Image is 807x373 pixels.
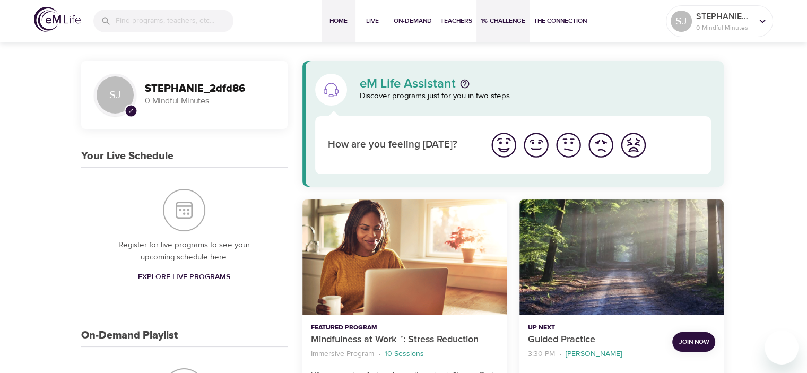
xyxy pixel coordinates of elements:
[311,323,498,333] p: Featured Program
[559,347,561,361] li: ·
[534,15,587,27] span: The Connection
[102,239,266,263] p: Register for live programs to see your upcoming schedule here.
[311,333,498,347] p: Mindfulness at Work ™: Stress Reduction
[552,129,585,161] button: I'm feeling ok
[519,199,724,315] button: Guided Practice
[360,77,456,90] p: eM Life Assistant
[440,15,472,27] span: Teachers
[134,267,235,287] a: Explore Live Programs
[671,11,692,32] div: SJ
[528,323,664,333] p: Up Next
[489,131,518,160] img: great
[94,74,136,116] div: SJ
[522,131,551,160] img: good
[34,7,81,32] img: logo
[528,333,664,347] p: Guided Practice
[81,329,178,342] h3: On-Demand Playlist
[554,131,583,160] img: ok
[328,137,475,153] p: How are you feeling [DATE]?
[481,15,525,27] span: 1% Challenge
[528,349,555,360] p: 3:30 PM
[145,83,275,95] h3: STEPHANIE_2dfd86
[585,129,617,161] button: I'm feeling bad
[617,129,649,161] button: I'm feeling worst
[145,95,275,107] p: 0 Mindful Minutes
[311,347,498,361] nav: breadcrumb
[81,150,173,162] h3: Your Live Schedule
[138,271,230,284] span: Explore Live Programs
[696,23,752,32] p: 0 Mindful Minutes
[586,131,615,160] img: bad
[696,10,752,23] p: STEPHANIE_2dfd86
[528,347,664,361] nav: breadcrumb
[378,347,380,361] li: ·
[116,10,233,32] input: Find programs, teachers, etc...
[385,349,424,360] p: 10 Sessions
[360,15,385,27] span: Live
[360,90,711,102] p: Discover programs just for you in two steps
[488,129,520,161] button: I'm feeling great
[326,15,351,27] span: Home
[302,199,507,315] button: Mindfulness at Work ™: Stress Reduction
[394,15,432,27] span: On-Demand
[163,189,205,231] img: Your Live Schedule
[619,131,648,160] img: worst
[520,129,552,161] button: I'm feeling good
[323,81,340,98] img: eM Life Assistant
[566,349,622,360] p: [PERSON_NAME]
[672,332,715,352] button: Join Now
[679,336,709,348] span: Join Now
[311,349,374,360] p: Immersive Program
[765,331,799,365] iframe: Button to launch messaging window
